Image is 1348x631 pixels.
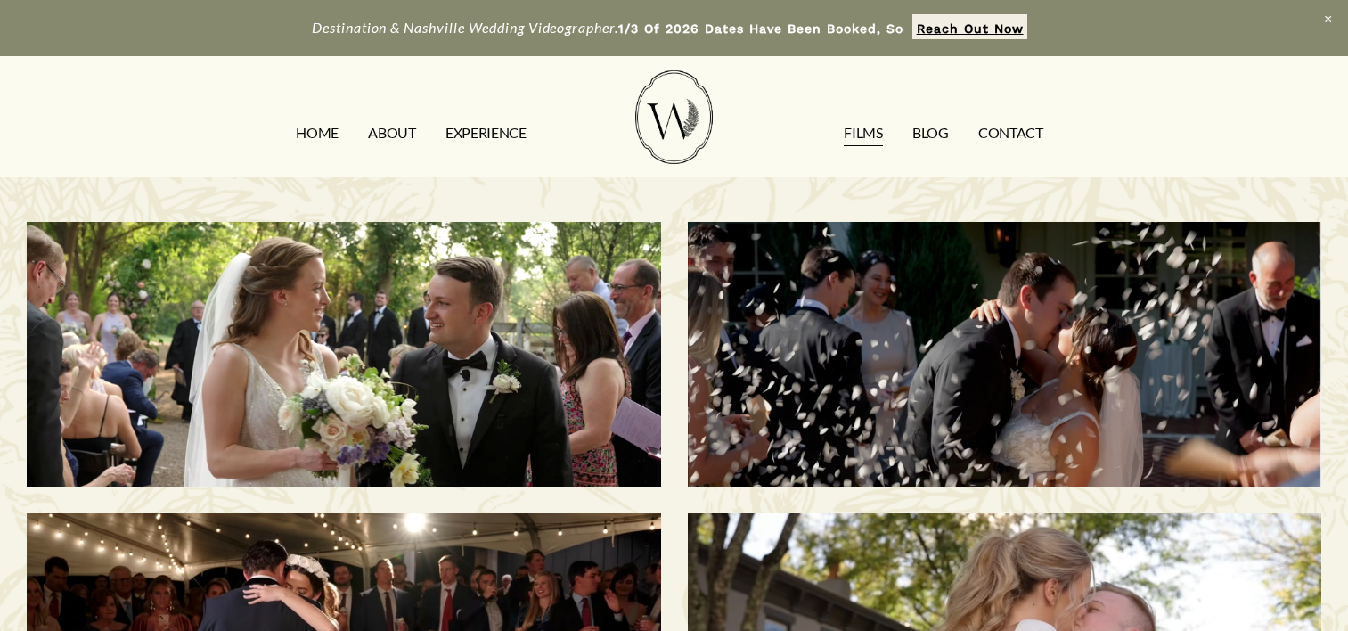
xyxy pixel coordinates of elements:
a: Savannah & Tommy | Nashville, TN [688,222,1321,486]
a: Morgan & Tommy | Nashville, TN [27,222,660,486]
a: Blog [912,119,949,148]
a: Reach Out Now [912,14,1027,39]
a: CONTACT [978,119,1043,148]
a: EXPERIENCE [445,119,527,148]
img: Wild Fern Weddings [635,70,712,164]
strong: Reach Out Now [917,21,1024,36]
a: ABOUT [368,119,415,148]
a: HOME [296,119,339,148]
a: FILMS [844,119,882,148]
